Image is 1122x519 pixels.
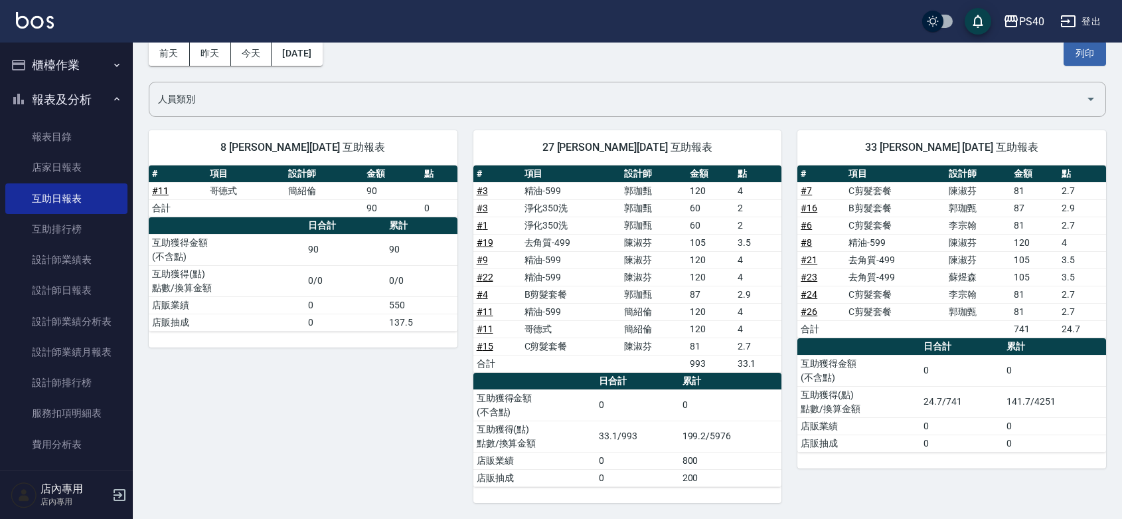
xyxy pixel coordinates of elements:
[596,469,679,486] td: 0
[11,482,37,508] img: Person
[679,469,782,486] td: 200
[489,141,766,154] span: 27 [PERSON_NAME][DATE] 互助報表
[5,183,127,214] a: 互助日報表
[1058,286,1106,303] td: 2.7
[149,296,305,314] td: 店販業績
[734,320,782,338] td: 4
[845,268,945,286] td: 去角質-499
[734,268,782,286] td: 4
[945,165,1010,183] th: 設計師
[845,182,945,199] td: C剪髮套餐
[477,255,488,265] a: #9
[679,421,782,452] td: 199.2/5976
[797,386,920,417] td: 互助獲得(點) 點數/換算金額
[679,373,782,390] th: 累計
[734,234,782,251] td: 3.5
[473,373,782,487] table: a dense table
[477,289,488,300] a: #4
[845,234,945,251] td: 精油-599
[477,203,488,213] a: #3
[920,435,1003,452] td: 0
[734,217,782,234] td: 2
[621,165,686,183] th: 設計師
[477,272,493,282] a: #22
[272,41,322,66] button: [DATE]
[845,165,945,183] th: 項目
[621,286,686,303] td: 郭珈甄
[734,303,782,320] td: 4
[149,217,457,332] table: a dense table
[521,217,621,234] td: 淨化350洗
[477,237,493,248] a: #19
[797,320,845,338] td: 合計
[190,41,231,66] button: 昨天
[1010,165,1058,183] th: 金額
[686,165,734,183] th: 金額
[305,296,386,314] td: 0
[165,141,441,154] span: 8 [PERSON_NAME][DATE] 互助報表
[621,320,686,338] td: 簡紹倫
[149,199,206,217] td: 合計
[1010,303,1058,320] td: 81
[679,452,782,469] td: 800
[477,220,488,231] a: #1
[920,417,1003,435] td: 0
[596,389,679,421] td: 0
[473,469,596,486] td: 店販抽成
[920,338,1003,356] th: 日合計
[945,251,1010,268] td: 陳淑芬
[155,88,1080,111] input: 人員名稱
[1058,303,1106,320] td: 2.7
[5,429,127,460] a: 費用分析表
[1058,320,1106,338] td: 24.7
[686,338,734,355] td: 81
[421,165,457,183] th: 點
[386,265,457,296] td: 0/0
[1019,13,1044,30] div: PS40
[386,296,457,314] td: 550
[5,398,127,429] a: 服務扣項明細表
[686,199,734,217] td: 60
[149,265,305,296] td: 互助獲得(點) 點數/換算金額
[305,217,386,235] th: 日合計
[801,185,812,196] a: #7
[521,182,621,199] td: 精油-599
[686,251,734,268] td: 120
[686,182,734,199] td: 120
[5,275,127,306] a: 設計師日報表
[1010,320,1058,338] td: 741
[5,214,127,245] a: 互助排行榜
[421,199,457,217] td: 0
[945,286,1010,303] td: 李宗翰
[734,251,782,268] td: 4
[1064,41,1106,66] button: 列印
[5,367,127,398] a: 設計師排行榜
[1058,234,1106,251] td: 4
[945,303,1010,320] td: 郭珈甄
[473,452,596,469] td: 店販業績
[945,234,1010,251] td: 陳淑芬
[621,182,686,199] td: 郭珈甄
[1003,386,1106,417] td: 141.7/4251
[206,182,285,199] td: 哥德式
[1003,355,1106,386] td: 0
[1003,338,1106,356] th: 累計
[5,337,127,367] a: 設計師業績月報表
[797,338,1106,453] table: a dense table
[621,217,686,234] td: 郭珈甄
[1003,417,1106,435] td: 0
[920,355,1003,386] td: 0
[801,255,817,265] a: #21
[1010,217,1058,234] td: 81
[473,165,521,183] th: #
[686,234,734,251] td: 105
[686,217,734,234] td: 60
[801,306,817,317] a: #26
[679,389,782,421] td: 0
[5,465,127,500] button: 客戶管理
[621,234,686,251] td: 陳淑芬
[734,165,782,183] th: 點
[149,165,206,183] th: #
[149,41,190,66] button: 前天
[686,268,734,286] td: 120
